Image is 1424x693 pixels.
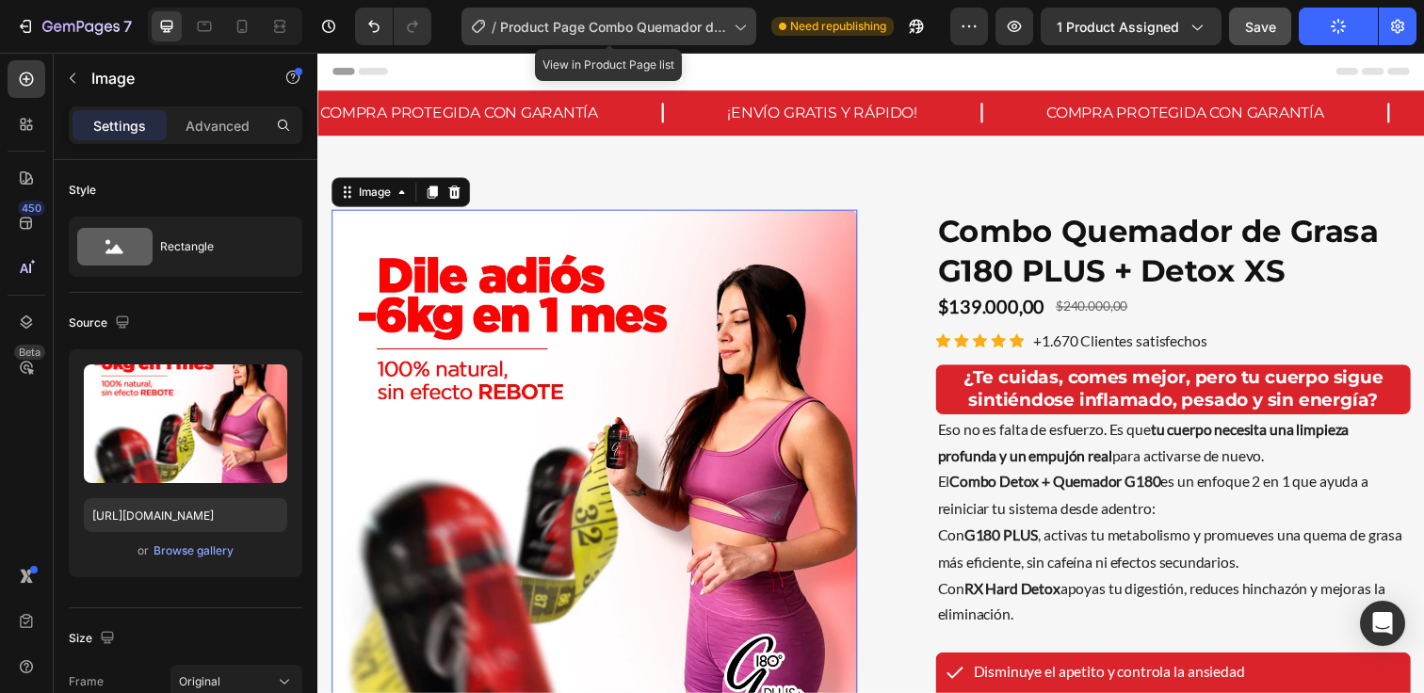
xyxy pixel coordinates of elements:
h2: ¿Te cuidas, comes mejor, pero tu cuerpo sigue sintiéndose inflamado, pesado y sin energía? [631,318,1116,368]
div: $240.000,00 [752,249,829,269]
span: Original [179,673,220,690]
span: Save [1245,19,1276,35]
button: Browse gallery [153,541,235,560]
input: https://example.com/image.jpg [84,498,287,532]
div: Image [38,134,78,151]
div: Source [69,311,134,336]
img: preview-image [84,364,287,483]
p: Advanced [186,116,250,136]
p: +1.670 Clientes satisfechos [731,281,908,308]
span: Need republishing [790,18,886,35]
button: Save [1229,8,1291,45]
div: $139.000,00 [631,245,744,273]
div: Rectangle [160,225,275,268]
div: Size [69,626,119,652]
p: Settings [93,116,146,136]
div: Open Intercom Messenger [1360,601,1405,646]
div: 450 [18,201,45,216]
div: Beta [14,345,45,360]
button: 1 product assigned [1041,8,1222,45]
p: 7 [123,15,132,38]
span: 1 product assigned [1057,17,1179,37]
div: Undo/Redo [355,8,431,45]
label: Frame [69,673,104,690]
strong: tu cuerpo necesita una limpieza profunda y un empujón real [633,375,1053,420]
p: Disminuye el apetito y controla la ansiedad [670,619,947,646]
span: Product Page Combo Quemador de Grasa G180 PLUS + RX Hard Detox [500,17,726,37]
div: Browse gallery [154,542,234,559]
p: Image [91,67,251,89]
h2: Combo Quemador de Grasa G180 PLUS + Detox XS [631,160,1116,245]
button: 7 [8,8,140,45]
p: Eso no es falta de esfuerzo. Es que para activarse de nuevo. El es un enfoque 2 en 1 que ayuda a ... [633,371,1114,588]
iframe: Design area [317,53,1424,693]
span: / [492,17,496,37]
span: or [138,540,149,562]
strong: G180 PLUS [660,483,736,501]
div: Style [69,182,96,199]
strong: Combo Detox + Quemador G180 [645,428,861,446]
strong: RX Hard Detox [660,538,758,556]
